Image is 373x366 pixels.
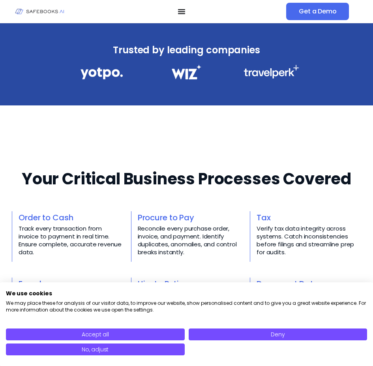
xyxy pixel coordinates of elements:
[19,212,73,223] a: Order to Cash
[138,225,242,256] p: Reconcile every purchase order, invoice, and payment. Identify duplicates, anomalies, and control...
[6,328,185,340] button: Accept all cookies
[82,330,109,338] span: Accept all
[77,8,286,15] nav: Menu
[81,65,123,82] img: Financial Data Governance 1
[6,290,367,297] h2: We use cookies
[286,3,349,20] a: Get a Demo
[257,225,361,256] p: Verify tax data integrity across systems. Catch inconsistencies before filings and streamline pre...
[299,8,336,15] span: Get a Demo
[178,8,186,15] button: Menu Toggle
[82,345,109,353] span: No, adjust
[244,65,299,79] img: Financial Data Governance 3
[6,343,185,355] button: Adjust cookie preferences
[257,212,271,223] a: Tax
[6,300,367,313] p: We may place these for analysis of our visitor data, to improve our website, show personalised co...
[168,65,205,79] img: Financial Data Governance 2
[271,330,285,338] span: Deny
[22,171,351,188] h2: Your Critical Business Processes Covered​​
[138,212,194,223] a: Procure to Pay
[19,225,123,256] p: Track every transaction from invoice to payment in real time. Ensure complete, accurate revenue d...
[189,328,367,340] button: Deny all cookies
[63,43,310,57] h3: Trusted by leading companies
